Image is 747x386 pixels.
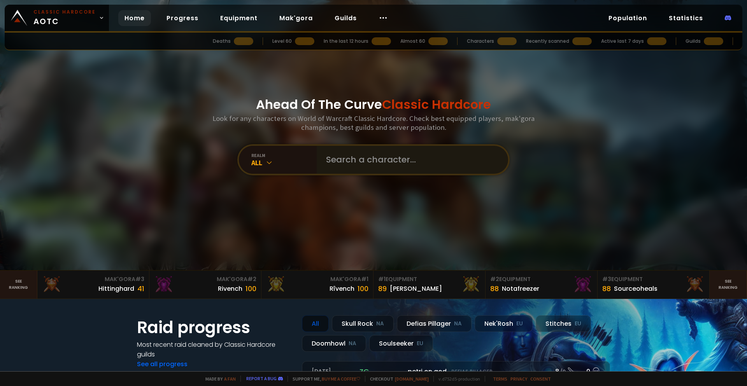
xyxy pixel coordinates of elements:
h1: Ahead Of The Curve [256,95,491,114]
div: Level 60 [272,38,292,45]
span: # 1 [378,275,386,283]
a: Terms [493,376,507,382]
a: [DOMAIN_NAME] [395,376,429,382]
div: 88 [490,283,499,294]
div: Rîvench [330,284,354,293]
a: Privacy [510,376,527,382]
small: EU [575,320,581,328]
div: All [251,158,317,167]
span: # 3 [602,275,611,283]
a: Guilds [328,10,363,26]
div: Stitches [536,315,591,332]
div: 100 [358,283,368,294]
span: AOTC [33,9,96,27]
small: Classic Hardcore [33,9,96,16]
div: Mak'Gora [266,275,368,283]
small: EU [417,340,423,348]
div: Active last 7 days [601,38,644,45]
a: Mak'Gora#1Rîvench100 [261,271,373,299]
div: Mak'Gora [154,275,256,283]
a: Mak'Gora#3Hittinghard41 [37,271,149,299]
div: 88 [602,283,611,294]
div: Equipment [490,275,593,283]
a: See all progress [137,360,188,369]
span: Classic Hardcore [382,96,491,113]
a: [DATE]zgpetri on godDefias Pillager8 /90 [302,361,610,382]
a: Mak'gora [273,10,319,26]
div: realm [251,152,317,158]
span: Checkout [365,376,429,382]
div: [PERSON_NAME] [390,284,442,293]
div: Skull Rock [332,315,394,332]
div: Sourceoheals [614,284,658,293]
a: Classic HardcoreAOTC [5,5,109,31]
a: Progress [160,10,205,26]
div: Defias Pillager [397,315,472,332]
a: Statistics [663,10,709,26]
a: #2Equipment88Notafreezer [486,271,598,299]
a: Equipment [214,10,264,26]
small: NA [454,320,462,328]
div: Nek'Rosh [475,315,533,332]
span: Support me, [288,376,360,382]
a: Home [118,10,151,26]
small: EU [516,320,523,328]
small: NA [376,320,384,328]
a: Consent [530,376,551,382]
h4: Most recent raid cleaned by Classic Hardcore guilds [137,340,293,359]
a: #3Equipment88Sourceoheals [598,271,710,299]
div: Rivench [218,284,242,293]
h3: Look for any characters on World of Warcraft Classic Hardcore. Check best equipped players, mak'g... [209,114,538,132]
span: # 1 [361,275,368,283]
div: Hittinghard [98,284,134,293]
a: Mak'Gora#2Rivench100 [149,271,261,299]
span: v. d752d5 - production [433,376,480,382]
div: Equipment [378,275,480,283]
div: 100 [245,283,256,294]
div: 89 [378,283,387,294]
a: Seeranking [710,271,747,299]
div: Recently scanned [526,38,569,45]
small: NA [349,340,356,348]
div: 41 [137,283,144,294]
a: Population [602,10,653,26]
a: #1Equipment89[PERSON_NAME] [373,271,486,299]
span: Made by [201,376,236,382]
div: Characters [467,38,494,45]
a: Buy me a coffee [322,376,360,382]
div: Notafreezer [502,284,539,293]
span: # 2 [247,275,256,283]
input: Search a character... [321,146,499,174]
div: Almost 60 [400,38,425,45]
div: Equipment [602,275,705,283]
a: a fan [224,376,236,382]
div: Mak'Gora [42,275,144,283]
div: All [302,315,329,332]
div: Guilds [686,38,701,45]
div: Deaths [213,38,231,45]
div: Soulseeker [369,335,433,352]
span: # 2 [490,275,499,283]
span: # 3 [135,275,144,283]
div: In the last 12 hours [324,38,368,45]
a: Report a bug [246,376,277,381]
div: Doomhowl [302,335,366,352]
h1: Raid progress [137,315,293,340]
